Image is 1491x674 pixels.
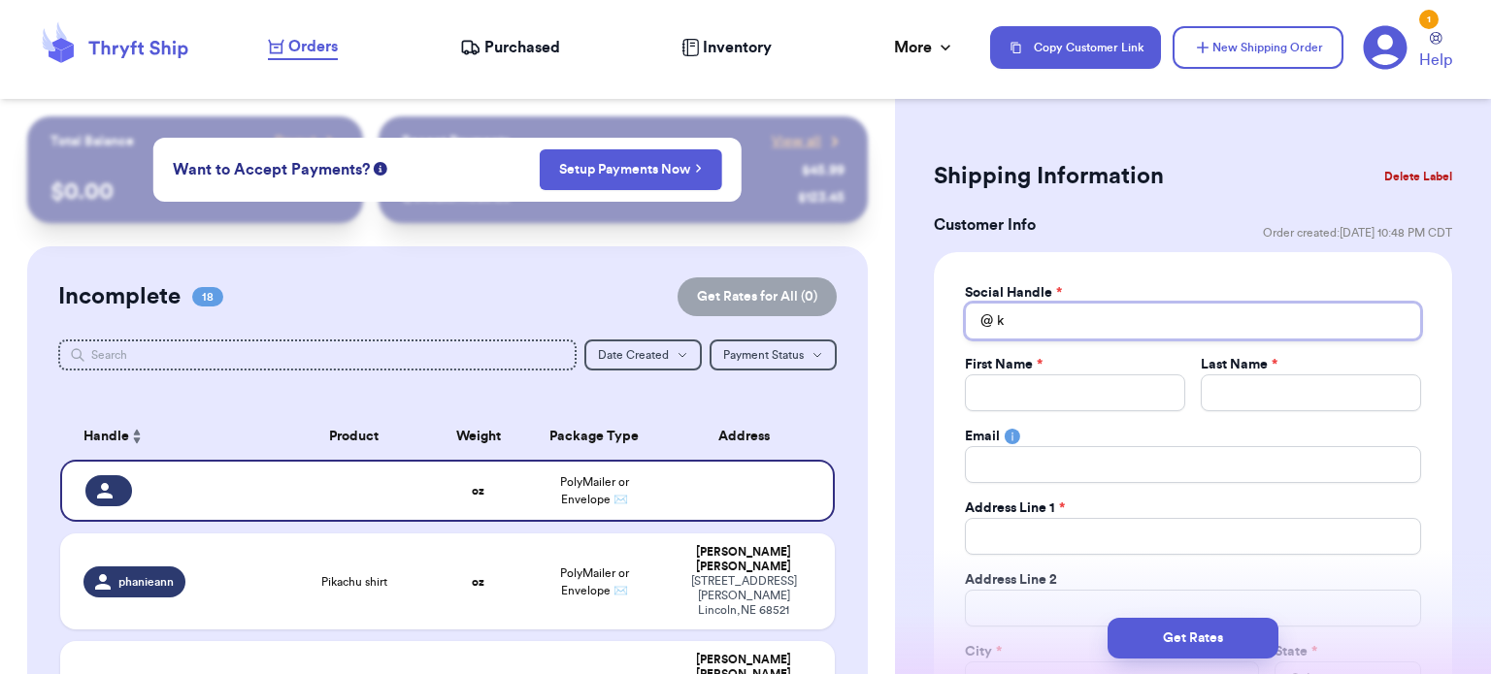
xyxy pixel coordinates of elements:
strong: oz [472,576,484,588]
a: Purchased [460,36,560,59]
button: Date Created [584,339,702,370]
a: Setup Payments Now [559,160,702,179]
h2: Incomplete [58,281,181,312]
button: Delete Label [1376,155,1460,198]
th: Package Type [525,413,665,460]
strong: oz [472,485,484,497]
label: First Name [965,355,1043,374]
span: Inventory [703,36,772,59]
span: Want to Accept Payments? [173,158,370,181]
div: [PERSON_NAME] [PERSON_NAME] [676,545,812,574]
span: phanieann [118,574,174,590]
th: Weight [432,413,525,460]
a: Payout [275,132,340,151]
label: Email [965,427,1000,446]
span: Orders [288,35,338,58]
h2: Shipping Information [934,161,1164,192]
button: Get Rates for All (0) [678,277,837,316]
button: New Shipping Order [1173,26,1343,69]
div: @ [965,303,993,339]
span: Payout [275,132,316,151]
span: Pikachu shirt [321,574,387,590]
th: Address [664,413,835,460]
span: 18 [192,287,223,306]
span: Payment Status [723,349,804,361]
p: Total Balance [50,132,134,151]
div: 1 [1419,10,1439,29]
button: Sort ascending [129,425,145,448]
div: More [894,36,955,59]
p: Recent Payments [402,132,510,151]
p: $ 0.00 [50,177,341,208]
a: Orders [268,35,338,60]
label: Address Line 1 [965,498,1065,518]
h3: Customer Info [934,213,1036,237]
a: Inventory [681,36,772,59]
span: PolyMailer or Envelope ✉️ [560,567,629,596]
span: View all [772,132,821,151]
div: $ 45.99 [802,161,845,180]
label: Address Line 2 [965,570,1057,590]
input: Search [58,339,577,370]
a: View all [772,132,845,151]
button: Copy Customer Link [990,26,1161,69]
label: Social Handle [965,283,1062,303]
span: PolyMailer or Envelope ✉️ [560,476,629,505]
button: Setup Payments Now [539,149,722,190]
button: Get Rates [1108,618,1278,658]
label: Last Name [1201,355,1277,374]
div: $ 123.45 [798,188,845,208]
div: [STREET_ADDRESS][PERSON_NAME] Lincoln , NE 68521 [676,574,812,618]
span: Handle [83,427,129,447]
span: Help [1419,48,1452,72]
a: Help [1419,32,1452,72]
span: Order created: [DATE] 10:48 PM CDT [1263,225,1452,241]
a: 1 [1363,25,1408,70]
th: Product [277,413,432,460]
button: Payment Status [710,339,837,370]
span: Date Created [598,349,669,361]
span: Purchased [484,36,560,59]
